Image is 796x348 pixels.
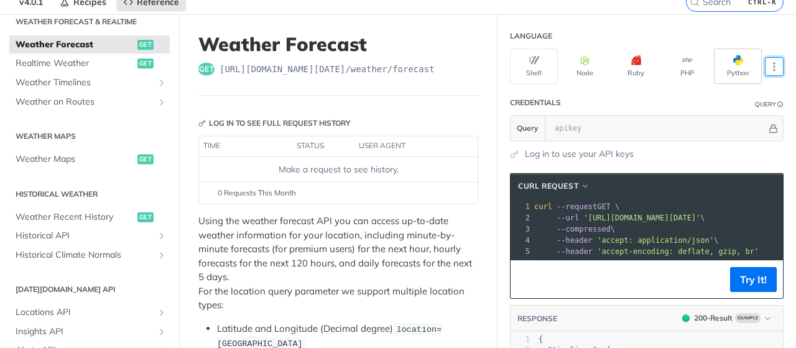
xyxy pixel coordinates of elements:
button: Hide [767,122,780,134]
span: Weather Maps [16,153,134,166]
span: Locations API [16,306,154,319]
svg: Key [198,120,206,127]
div: 1 [511,334,530,345]
button: 200200-ResultExample [676,312,777,324]
button: Ruby [612,49,660,84]
div: Make a request to see history. [204,163,473,176]
span: Historical Climate Normals [16,249,154,261]
span: get [198,63,215,75]
h2: [DATE][DOMAIN_NAME] API [9,284,170,295]
span: --header [557,236,593,245]
div: Log in to see full request history [198,118,351,129]
span: curl [534,202,552,211]
div: 4 [511,235,532,246]
p: Using the weather forecast API you can access up-to-date weather information for your location, i... [198,214,478,313]
span: get [137,59,154,68]
h2: Weather Forecast & realtime [9,16,170,27]
button: cURL Request [514,180,595,192]
span: Query [517,123,539,134]
button: Python [714,49,762,84]
div: 5 [511,246,532,257]
div: 1 [511,201,532,212]
span: Insights API [16,326,154,338]
div: 200 - Result [694,313,733,324]
span: --url [557,214,579,222]
a: Weather Mapsget [9,150,170,169]
button: Show subpages for Insights API [157,327,167,337]
span: GET \ [534,202,619,211]
div: QueryInformation [755,100,784,109]
a: Weather TimelinesShow subpages for Weather Timelines [9,73,170,92]
a: Historical APIShow subpages for Historical API [9,227,170,245]
span: Weather on Routes [16,96,154,108]
span: Example [735,313,761,323]
button: Copy to clipboard [517,270,534,289]
span: get [137,212,154,222]
button: Show subpages for Locations API [157,308,167,317]
button: Show subpages for Historical Climate Normals [157,250,167,260]
span: { [539,335,543,344]
a: Log in to use your API keys [525,148,634,161]
button: PHP [663,49,711,84]
div: Language [510,31,552,42]
button: Show subpages for Historical API [157,231,167,241]
span: 'accept: application/json' [597,236,714,245]
span: Weather Forecast [16,39,134,51]
div: 2 [511,212,532,223]
div: Query [755,100,776,109]
span: Weather Recent History [16,211,134,223]
span: \ [534,214,705,222]
span: Historical API [16,230,154,242]
span: '[URL][DOMAIN_NAME][DATE]' [583,214,700,222]
span: get [137,40,154,50]
span: https://api.tomorrow.io/v4/weather/forecast [220,63,435,75]
button: Node [561,49,609,84]
a: Realtime Weatherget [9,54,170,73]
span: \ [534,236,718,245]
button: Query [511,116,545,141]
button: Show subpages for Weather on Routes [157,97,167,107]
th: status [292,136,354,156]
h2: Weather Maps [9,131,170,142]
span: cURL Request [518,181,578,192]
h1: Weather Forecast [198,33,478,55]
a: Locations APIShow subpages for Locations API [9,303,170,322]
span: --compressed [557,225,611,233]
span: Realtime Weather [16,57,134,70]
span: --request [557,202,597,211]
a: Weather on RoutesShow subpages for Weather on Routes [9,93,170,111]
button: Show subpages for Weather Timelines [157,78,167,88]
button: Shell [510,49,558,84]
h2: Historical Weather [9,189,170,200]
th: time [199,136,292,156]
span: 'accept-encoding: deflate, gzip, br' [597,247,759,256]
span: \ [534,225,615,233]
svg: More ellipsis [769,61,780,72]
button: More Languages [765,57,784,76]
span: --header [557,247,593,256]
a: Weather Forecastget [9,35,170,54]
div: 3 [511,223,532,235]
a: Insights APIShow subpages for Insights API [9,322,170,341]
button: RESPONSE [517,313,558,325]
a: Historical Climate NormalsShow subpages for Historical Climate Normals [9,246,170,265]
span: 0 Requests This Month [218,187,296,199]
input: apikey [548,116,767,141]
span: Weather Timelines [16,77,154,89]
span: get [137,154,154,164]
button: Try It! [730,267,777,292]
a: Weather Recent Historyget [9,208,170,227]
span: 200 [682,314,690,322]
th: user agent [354,136,453,156]
i: Information [777,101,784,108]
div: Credentials [510,97,561,108]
